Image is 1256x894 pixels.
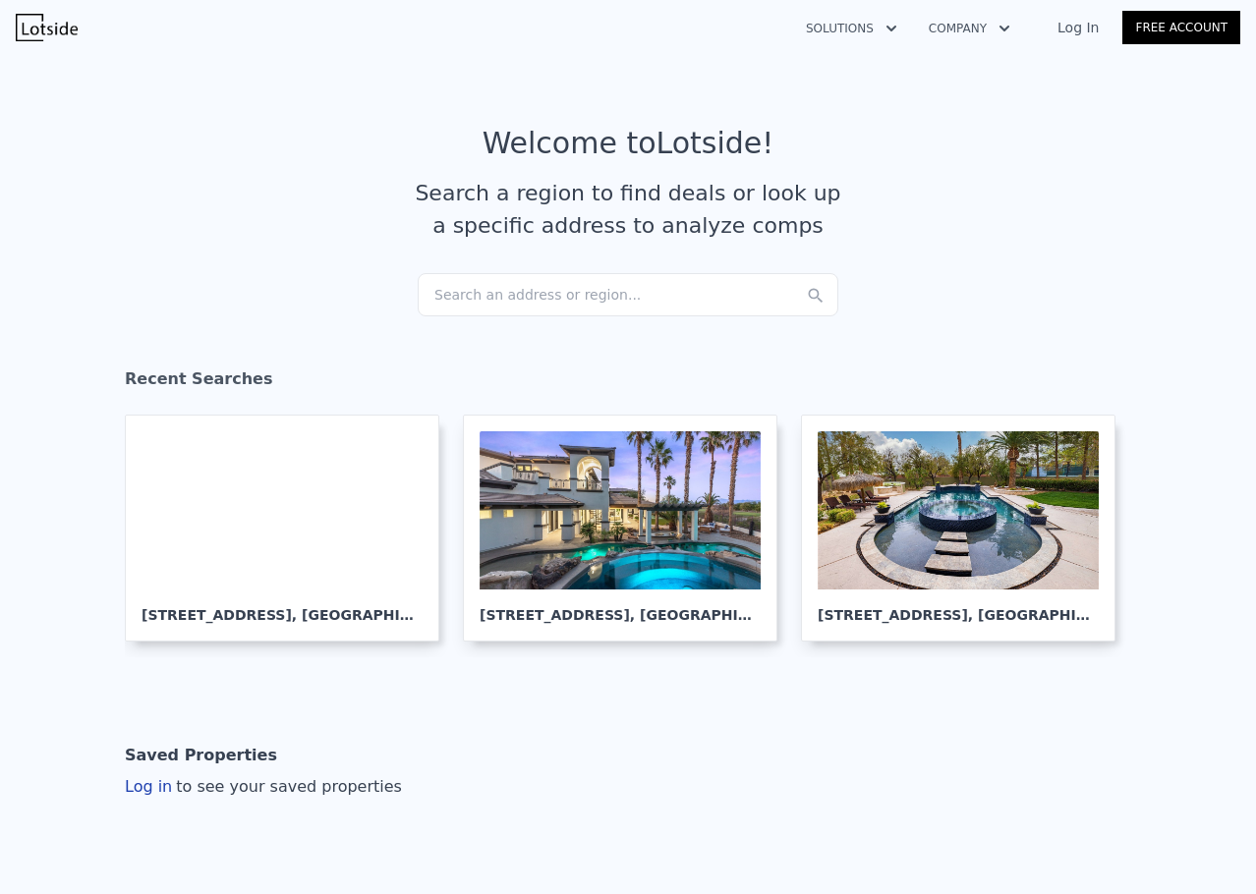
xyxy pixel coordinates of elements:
div: [STREET_ADDRESS] , [GEOGRAPHIC_DATA] [818,589,1099,625]
div: Search an address or region... [418,273,838,316]
a: [STREET_ADDRESS], [GEOGRAPHIC_DATA] [463,415,793,642]
div: Saved Properties [125,736,277,775]
div: Recent Searches [125,352,1131,415]
div: Search a region to find deals or look up a specific address to analyze comps [408,177,848,242]
div: [STREET_ADDRESS] , [GEOGRAPHIC_DATA] [142,589,423,625]
div: [STREET_ADDRESS] , [GEOGRAPHIC_DATA] [480,589,761,625]
a: Free Account [1122,11,1240,44]
span: to see your saved properties [172,777,402,796]
div: Log in [125,775,402,799]
button: Solutions [790,11,913,46]
a: Log In [1034,18,1122,37]
a: [STREET_ADDRESS], [GEOGRAPHIC_DATA] [125,415,455,642]
button: Company [913,11,1026,46]
img: Lotside [16,14,78,41]
div: Welcome to Lotside ! [483,126,774,161]
a: [STREET_ADDRESS], [GEOGRAPHIC_DATA] [801,415,1131,642]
